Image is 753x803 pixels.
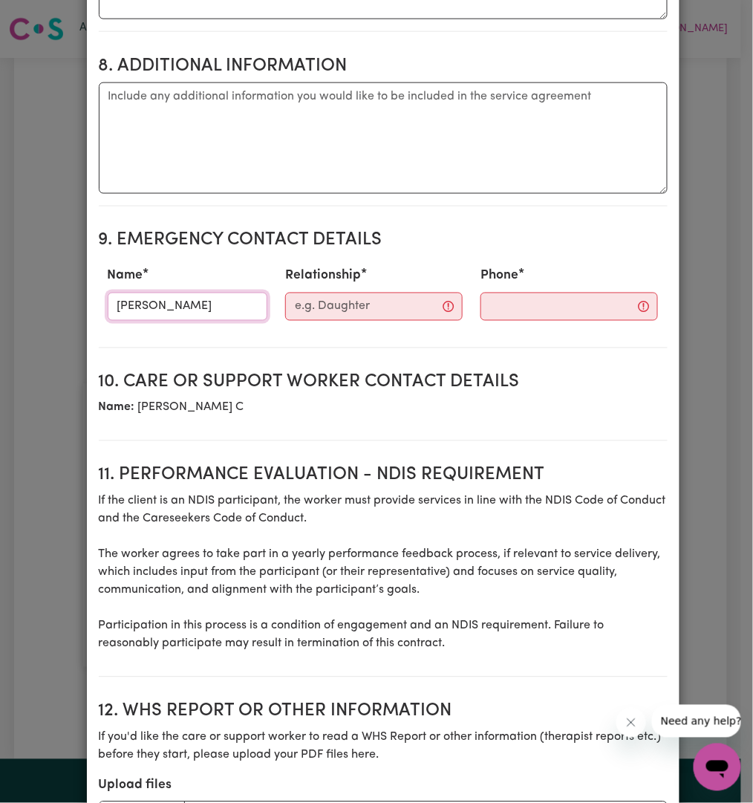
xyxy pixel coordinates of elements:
label: Relationship [285,267,361,286]
iframe: Button to launch messaging window [694,744,741,791]
h2: 9. Emergency Contact Details [99,230,668,252]
h2: 12. WHS Report or Other Information [99,701,668,723]
label: Phone [480,267,518,286]
label: Upload files [99,776,172,796]
h2: 8. Additional Information [99,56,668,77]
b: Name: [99,402,135,414]
label: Name [108,267,143,286]
h2: 10. Care or support worker contact details [99,372,668,394]
input: e.g. Daughter [285,293,463,321]
span: Need any help? [9,10,90,22]
h2: 11. Performance evaluation - NDIS requirement [99,465,668,487]
input: e.g. Amber Smith [108,293,268,321]
p: [PERSON_NAME] C [99,399,668,417]
p: If you'd like the care or support worker to read a WHS Report or other information (therapist rep... [99,729,668,764]
p: If the client is an NDIS participant, the worker must provide services in line with the NDIS Code... [99,492,668,653]
iframe: Message from company [652,705,741,738]
iframe: Close message [616,708,646,738]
